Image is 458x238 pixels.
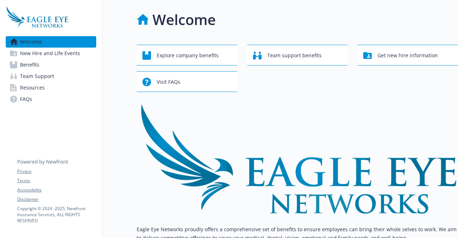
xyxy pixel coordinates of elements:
a: New Hire and Life Events [6,48,96,59]
button: Team support benefits [247,45,348,65]
span: Visit FAQs [157,75,180,89]
span: New Hire and Life Events [20,48,80,59]
a: Terms [17,178,96,184]
a: Resources [6,82,96,93]
h1: Welcome [152,9,216,30]
span: Explore company benefits [157,49,219,62]
a: Welcome [6,36,96,48]
img: overview page banner [137,103,458,214]
span: Get new hire information [377,49,438,62]
a: Accessibility [17,187,96,193]
button: Explore company benefits [137,45,237,65]
a: Privacy [17,168,96,175]
span: FAQs [20,93,32,105]
button: Get new hire information [357,45,458,65]
span: Welcome [20,36,42,48]
a: FAQs [6,93,96,105]
span: Benefits [20,59,39,71]
a: Benefits [6,59,96,71]
a: Disclaimer [17,196,96,203]
button: Visit FAQs [137,71,237,92]
p: Copyright © 2024 - 2025 , Newfront Insurance Services, ALL RIGHTS RESERVED [17,205,96,224]
span: Team Support [20,71,54,82]
a: Team Support [6,71,96,82]
span: Team support benefits [267,49,322,62]
span: Resources [20,82,45,93]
